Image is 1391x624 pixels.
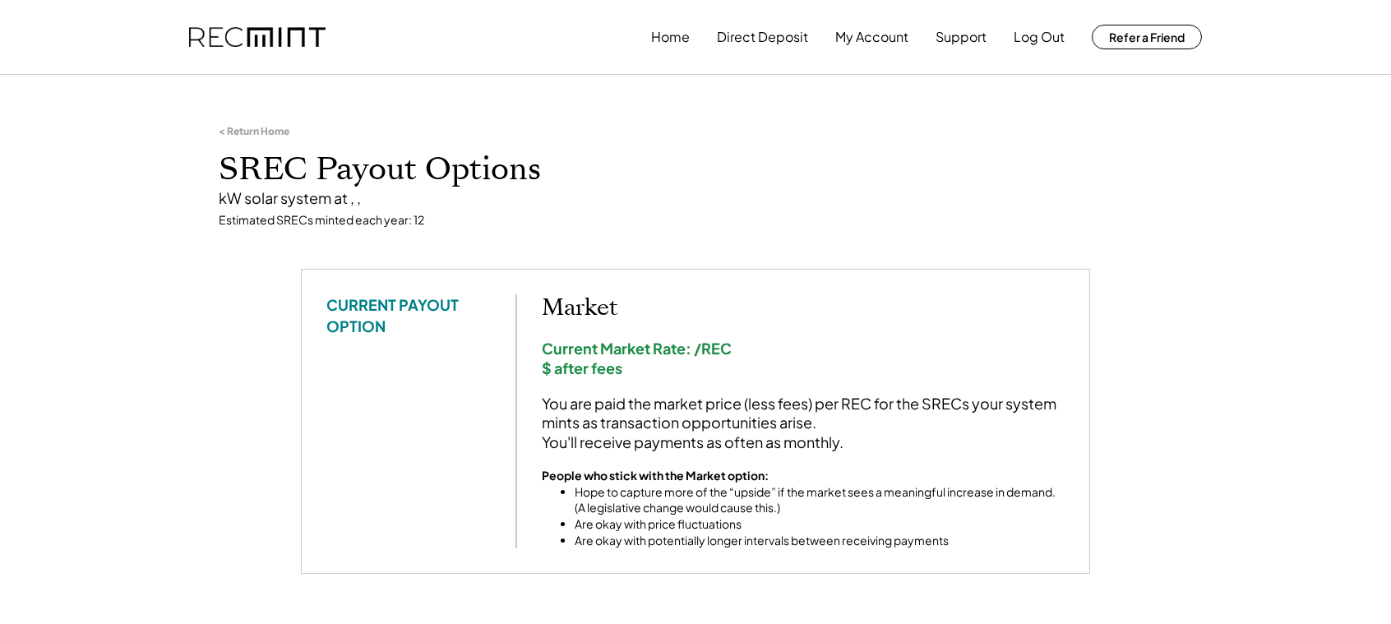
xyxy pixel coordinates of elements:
button: Direct Deposit [717,21,808,53]
h1: SREC Payout Options [219,150,1172,189]
div: You are paid the market price (less fees) per REC for the SRECs your system mints as transaction ... [542,394,1065,451]
h2: Market [542,294,1065,322]
div: < Return Home [219,125,289,138]
div: Current Market Rate: /REC $ after fees [542,339,1065,377]
strong: People who stick with the Market option: [542,468,769,483]
li: Are okay with potentially longer intervals between receiving payments [575,533,1065,549]
button: Home [651,21,690,53]
img: recmint-logotype%403x.png [189,27,326,48]
div: Estimated SRECs minted each year: 12 [219,212,1172,229]
div: kW solar system at , , [219,188,1172,207]
div: CURRENT PAYOUT OPTION [326,294,491,335]
button: Refer a Friend [1092,25,1202,49]
li: Hope to capture more of the “upside” if the market sees a meaningful increase in demand. (A legis... [575,484,1065,516]
button: Log Out [1014,21,1065,53]
button: Support [936,21,987,53]
li: Are okay with price fluctuations [575,516,1065,533]
button: My Account [835,21,908,53]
